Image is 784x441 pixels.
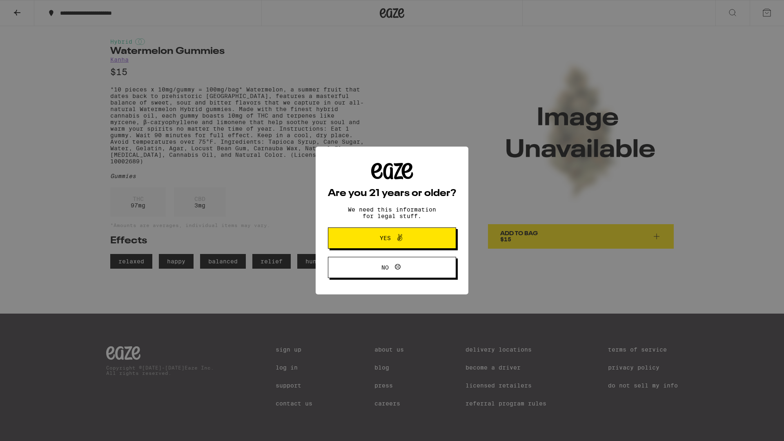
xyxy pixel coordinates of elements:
[380,235,391,241] span: Yes
[341,206,443,219] p: We need this information for legal stuff.
[328,227,456,249] button: Yes
[381,265,389,270] span: No
[328,257,456,278] button: No
[733,416,776,437] iframe: Opens a widget where you can find more information
[328,189,456,198] h2: Are you 21 years or older?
